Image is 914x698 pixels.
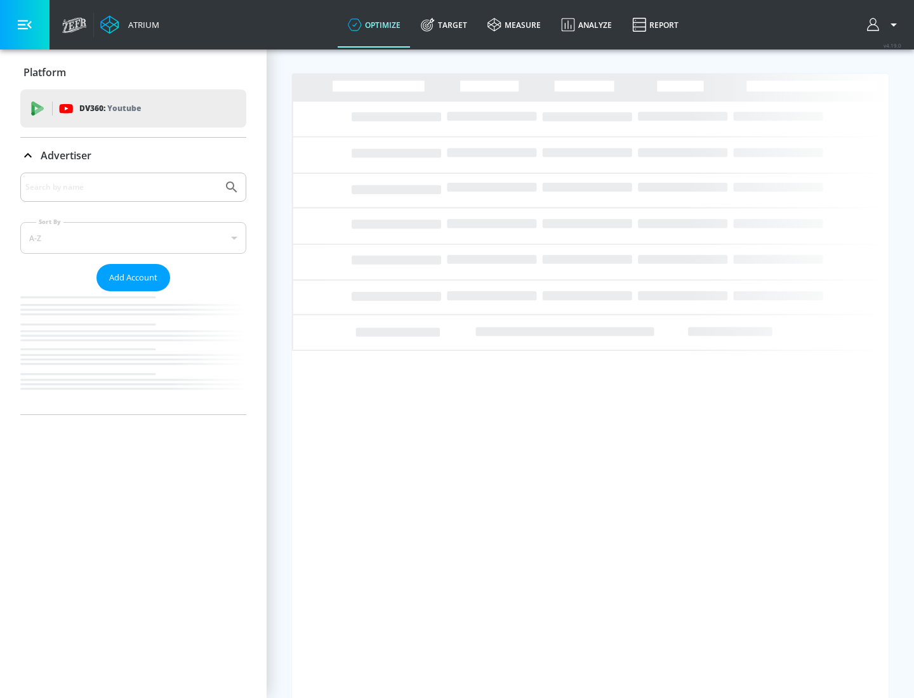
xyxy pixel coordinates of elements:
[477,2,551,48] a: measure
[338,2,411,48] a: optimize
[123,19,159,30] div: Atrium
[20,55,246,90] div: Platform
[622,2,689,48] a: Report
[20,89,246,128] div: DV360: Youtube
[109,270,157,285] span: Add Account
[25,179,218,195] input: Search by name
[96,264,170,291] button: Add Account
[23,65,66,79] p: Platform
[411,2,477,48] a: Target
[100,15,159,34] a: Atrium
[20,173,246,414] div: Advertiser
[884,42,901,49] span: v 4.19.0
[107,102,141,115] p: Youtube
[20,138,246,173] div: Advertiser
[79,102,141,115] p: DV360:
[41,148,91,162] p: Advertiser
[551,2,622,48] a: Analyze
[20,291,246,414] nav: list of Advertiser
[20,222,246,254] div: A-Z
[36,218,63,226] label: Sort By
